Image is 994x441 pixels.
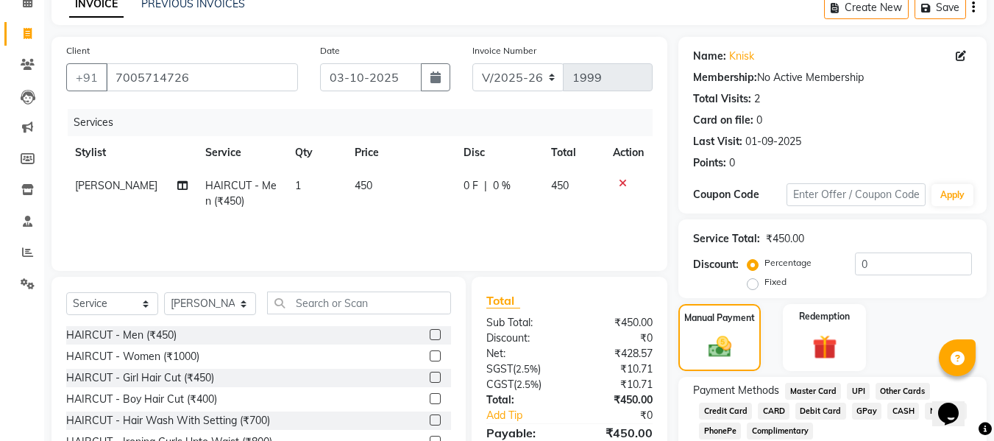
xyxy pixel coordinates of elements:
[484,178,487,194] span: |
[693,134,742,149] div: Last Visit:
[604,136,653,169] th: Action
[699,423,741,440] span: PhonePe
[106,63,298,91] input: Search by Name/Mobile/Email/Code
[693,383,779,398] span: Payment Methods
[551,179,569,192] span: 450
[569,377,664,392] div: ₹10.71
[693,155,726,171] div: Points:
[569,315,664,331] div: ₹450.00
[475,315,569,331] div: Sub Total:
[320,44,340,57] label: Date
[805,332,845,362] img: _gift.svg
[493,178,511,194] span: 0 %
[693,70,972,85] div: No Active Membership
[486,378,514,391] span: CGST
[693,187,786,202] div: Coupon Code
[542,136,605,169] th: Total
[475,377,569,392] div: ( )
[758,403,789,420] span: CARD
[799,310,850,323] label: Redemption
[764,275,787,289] label: Fixed
[787,183,926,206] input: Enter Offer / Coupon Code
[785,383,841,400] span: Master Card
[205,179,277,208] span: HAIRCUT - Men (₹450)
[475,361,569,377] div: ( )
[756,113,762,128] div: 0
[569,346,664,361] div: ₹428.57
[693,231,760,247] div: Service Total:
[569,361,664,377] div: ₹10.71
[66,370,214,386] div: HAIRCUT - Girl Hair Cut (₹450)
[699,403,752,420] span: Credit Card
[475,408,585,423] a: Add Tip
[795,403,846,420] span: Debit Card
[475,331,569,346] div: Discount:
[693,257,739,272] div: Discount:
[475,392,569,408] div: Total:
[729,155,735,171] div: 0
[196,136,286,169] th: Service
[66,136,196,169] th: Stylist
[847,383,870,400] span: UPI
[472,44,536,57] label: Invoice Number
[66,349,199,364] div: HAIRCUT - Women (₹1000)
[66,413,270,428] div: HAIRCUT - Hair Wash With Setting (₹700)
[876,383,930,400] span: Other Cards
[754,91,760,107] div: 2
[766,231,804,247] div: ₹450.00
[455,136,542,169] th: Disc
[68,109,664,136] div: Services
[586,408,664,423] div: ₹0
[346,136,455,169] th: Price
[932,382,979,426] iframe: chat widget
[267,292,451,314] input: Search or Scan
[701,334,739,360] img: _cash.svg
[75,179,157,192] span: [PERSON_NAME]
[887,403,919,420] span: CASH
[66,392,217,407] div: HAIRCUT - Boy Hair Cut (₹400)
[693,113,753,128] div: Card on file:
[764,256,812,269] label: Percentage
[66,328,177,343] div: HAIRCUT - Men (₹450)
[693,49,726,64] div: Name:
[66,44,90,57] label: Client
[355,179,372,192] span: 450
[729,49,754,64] a: Knisk
[693,70,757,85] div: Membership:
[931,184,973,206] button: Apply
[745,134,801,149] div: 01-09-2025
[66,63,107,91] button: +91
[852,403,882,420] span: GPay
[475,346,569,361] div: Net:
[295,179,301,192] span: 1
[486,293,520,308] span: Total
[925,403,967,420] span: NearBuy
[516,363,538,375] span: 2.5%
[516,378,539,390] span: 2.5%
[569,331,664,346] div: ₹0
[693,91,751,107] div: Total Visits:
[486,362,513,375] span: SGST
[684,311,755,325] label: Manual Payment
[464,178,478,194] span: 0 F
[569,392,664,408] div: ₹450.00
[747,423,813,440] span: Complimentary
[286,136,346,169] th: Qty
